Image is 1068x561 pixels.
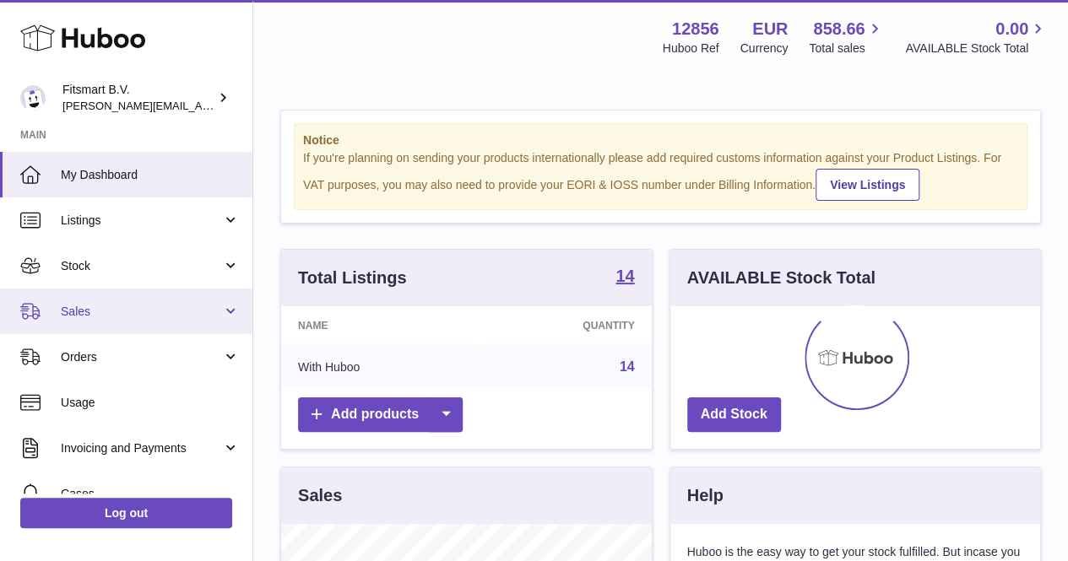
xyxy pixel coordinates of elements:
[298,397,463,432] a: Add products
[298,267,407,289] h3: Total Listings
[62,99,339,112] span: [PERSON_NAME][EMAIL_ADDRESS][DOMAIN_NAME]
[809,40,884,57] span: Total sales
[816,169,919,201] a: View Listings
[61,213,222,229] span: Listings
[687,484,724,507] h3: Help
[476,306,651,345] th: Quantity
[303,150,1018,201] div: If you're planning on sending your products internationally please add required customs informati...
[672,18,719,40] strong: 12856
[740,40,789,57] div: Currency
[995,18,1028,40] span: 0.00
[813,18,865,40] span: 858.66
[281,306,476,345] th: Name
[303,132,1018,148] strong: Notice
[61,440,222,456] span: Invoicing and Payments
[615,267,634,284] strong: 14
[61,304,222,320] span: Sales
[809,18,884,57] a: 858.66 Total sales
[61,395,240,411] span: Usage
[61,167,240,183] span: My Dashboard
[20,498,232,528] a: Log out
[61,486,240,502] span: Cases
[687,267,876,289] h3: AVAILABLE Stock Total
[20,85,46,111] img: jonathan@leaderoo.com
[62,82,214,114] div: Fitsmart B.V.
[615,267,634,288] a: 14
[61,258,222,274] span: Stock
[281,345,476,389] td: With Huboo
[663,40,719,57] div: Huboo Ref
[905,40,1048,57] span: AVAILABLE Stock Total
[620,359,635,374] a: 14
[298,484,342,507] h3: Sales
[687,397,781,432] a: Add Stock
[905,18,1048,57] a: 0.00 AVAILABLE Stock Total
[61,349,222,365] span: Orders
[752,18,788,40] strong: EUR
